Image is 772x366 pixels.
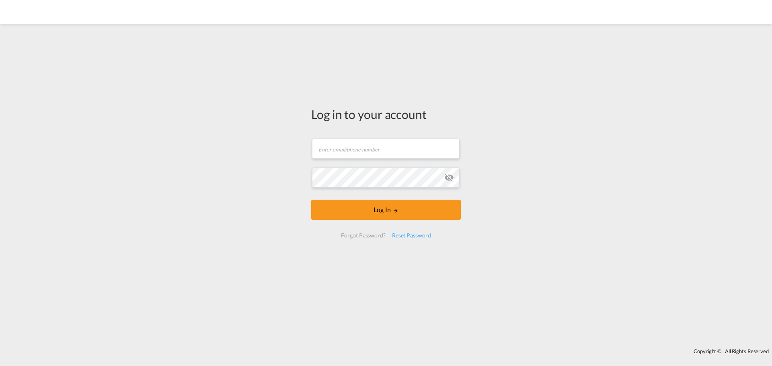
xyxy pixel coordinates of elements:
div: Log in to your account [311,106,461,123]
input: Enter email/phone number [312,139,460,159]
button: LOGIN [311,200,461,220]
md-icon: icon-eye-off [444,173,454,182]
div: Reset Password [389,228,434,243]
div: Forgot Password? [338,228,388,243]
